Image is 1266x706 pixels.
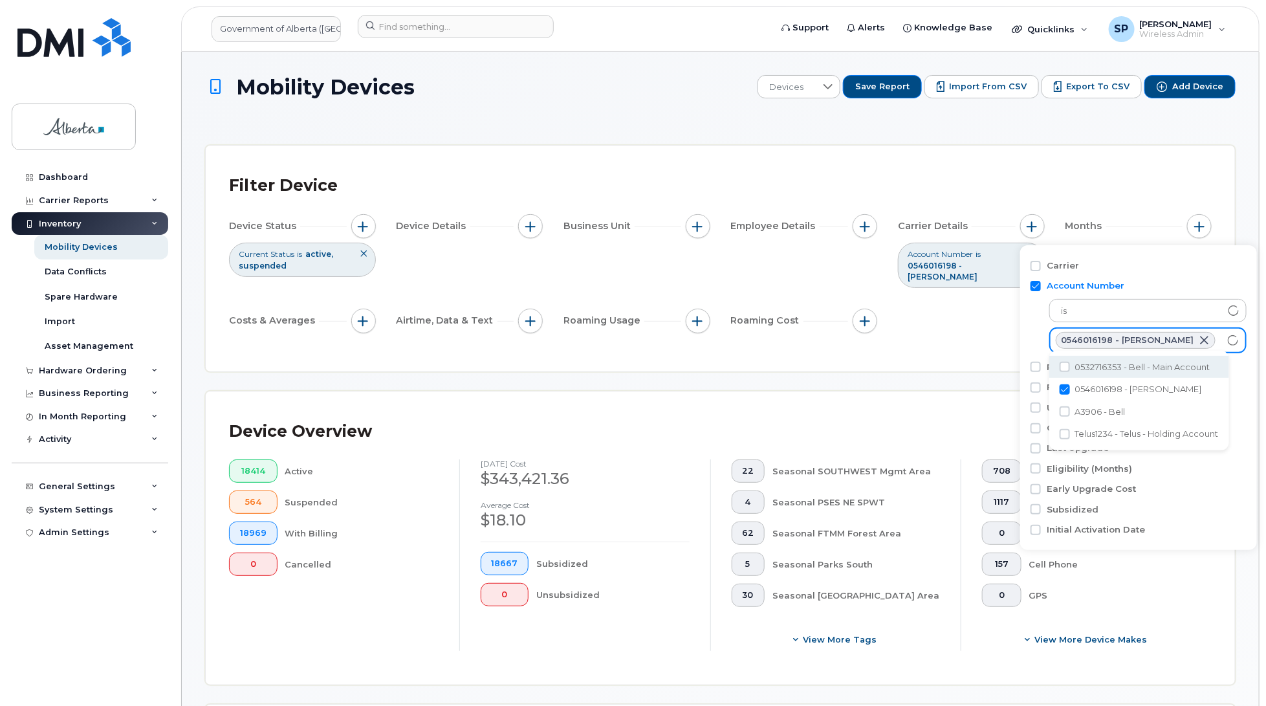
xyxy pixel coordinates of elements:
[1042,75,1142,98] button: Export to CSV
[285,553,439,576] div: Cancelled
[908,261,977,281] span: 0546016198 - [PERSON_NAME]
[481,468,690,490] div: $343,421.36
[1075,428,1219,440] span: Telus1234 - Telus - Holding Account
[1050,300,1221,323] span: is
[1049,401,1229,423] li: A3906 - Bell
[732,491,765,514] button: 4
[1047,381,1088,393] label: Features
[229,459,278,483] button: 18414
[1065,219,1106,233] span: Months
[993,497,1010,507] span: 1117
[229,169,338,203] div: Filter Device
[1047,524,1146,536] label: Initial Activation Date
[1062,336,1194,344] span: 0546016198 - [PERSON_NAME]
[855,81,910,93] span: Save Report
[772,459,940,483] div: Seasonal SOUTHWEST Mgmt Area
[1075,383,1202,395] span: 0546016198 - [PERSON_NAME]
[1047,422,1126,434] label: Contract Balance
[982,459,1021,483] button: 708
[1049,378,1229,401] li: 0546016198 - Jasper Bell
[731,219,820,233] span: Employee Details
[732,584,765,607] button: 30
[397,219,470,233] span: Device Details
[239,261,287,270] span: suspended
[742,528,754,538] span: 62
[843,75,922,98] button: Save Report
[1172,81,1223,93] span: Add Device
[229,415,372,448] div: Device Overview
[229,553,278,576] button: 0
[732,553,765,576] button: 5
[982,522,1021,545] button: 0
[982,628,1191,651] button: View More Device Makes
[236,76,415,98] span: Mobility Devices
[772,584,940,607] div: Seasonal [GEOGRAPHIC_DATA] Area
[982,553,1021,576] button: 157
[982,584,1021,607] button: 0
[731,314,803,327] span: Roaming Cost
[772,553,940,576] div: Seasonal Parks South
[481,583,529,606] button: 0
[1047,463,1133,475] label: Eligibility (Months)
[1144,75,1236,98] button: Add Device
[305,249,333,259] span: active
[536,583,689,606] div: Unsubsidized
[239,248,294,259] span: Current Status
[949,81,1027,93] span: Import from CSV
[908,248,973,259] span: Account Number
[229,491,278,514] button: 564
[758,76,816,99] span: Devices
[803,634,877,646] span: View more tags
[993,466,1010,476] span: 708
[285,459,439,483] div: Active
[1049,423,1229,445] li: Telus1234 - Telus - Holding Account
[285,522,439,545] div: With Billing
[536,552,689,575] div: Subsidized
[1029,584,1191,607] div: GPS
[772,522,940,545] div: Seasonal FTMM Forest Area
[481,509,690,531] div: $18.10
[1029,553,1191,576] div: Cell Phone
[772,491,940,514] div: Seasonal PSES NE SPWT
[240,559,267,569] span: 0
[1049,356,1229,379] li: 0532716353 - Bell - Main Account
[1047,259,1080,272] label: Carrier
[240,466,267,476] span: 18414
[742,590,754,601] span: 30
[297,248,302,259] span: is
[993,590,1010,601] span: 0
[742,466,754,476] span: 22
[976,248,981,259] span: is
[229,219,300,233] span: Device Status
[563,219,635,233] span: Business Unit
[229,522,278,545] button: 18969
[563,314,644,327] span: Roaming Usage
[1047,503,1099,516] label: Subsidized
[898,219,972,233] span: Carrier Details
[732,459,765,483] button: 22
[732,628,941,651] button: View more tags
[492,558,518,569] span: 18667
[742,559,754,569] span: 5
[481,459,690,468] h4: [DATE] cost
[1047,483,1137,495] label: Early Upgrade Cost
[240,497,267,507] span: 564
[1047,402,1124,414] label: Upgrade Eligible
[1034,634,1147,646] span: View More Device Makes
[492,590,518,600] span: 0
[924,75,1039,98] button: Import from CSV
[742,497,754,507] span: 4
[229,314,319,327] span: Costs & Averages
[993,528,1010,538] span: 0
[1047,280,1125,292] label: Account Number
[993,559,1010,569] span: 157
[397,314,497,327] span: Airtime, Data & Text
[732,522,765,545] button: 62
[1075,361,1210,373] span: 0532716353 - Bell - Main Account
[1066,81,1130,93] span: Export to CSV
[1075,406,1126,418] span: A3906 - Bell
[982,491,1021,514] button: 1117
